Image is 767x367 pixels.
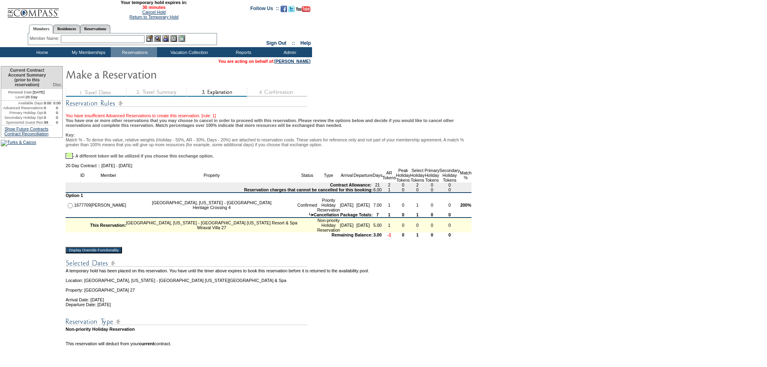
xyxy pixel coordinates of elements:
[44,120,52,125] td: 99
[1,110,44,115] td: Primary Holiday Opt:
[29,25,54,33] a: Members
[44,115,52,120] td: 0
[66,283,471,292] td: Property: [GEOGRAPHIC_DATA] 27
[296,6,310,12] img: Subscribe to our YouTube Channel
[372,182,382,187] td: 21
[52,120,62,125] td: 0
[64,47,111,57] td: My Memberships
[66,273,471,283] td: Location: [GEOGRAPHIC_DATA], [US_STATE] - [GEOGRAPHIC_DATA] [US_STATE][GEOGRAPHIC_DATA] & Spa
[317,198,340,212] td: Priority Holiday Reservation
[410,198,425,212] td: 1
[52,110,62,115] td: 0
[126,220,297,225] nobr: [GEOGRAPHIC_DATA], [US_STATE] - [GEOGRAPHIC_DATA] [US_STATE] Resort & Spa
[1,101,44,106] td: Available Days:
[170,35,177,42] img: Reservations
[146,35,153,42] img: b_edit.gif
[162,35,169,42] img: Impersonate
[382,212,396,218] td: 1
[66,108,471,118] div: You have insufficient Advanced Reservations to create this reservation. [rule: 1]
[292,40,295,46] span: ::
[460,203,471,207] b: 200%
[340,198,354,212] td: [DATE]
[425,212,440,218] td: 0
[425,168,440,182] td: Primary Holiday Tokens
[460,168,471,182] td: Match %
[7,2,59,18] img: Compass Home
[178,35,185,42] img: b_calculator.gif
[354,218,372,232] td: [DATE]
[382,168,396,182] td: AR Tokens
[275,59,310,64] a: [PERSON_NAME]
[154,35,161,42] img: View
[425,182,440,187] td: 0
[52,115,62,120] td: 0
[66,163,471,168] td: 20 Day Contract :: [DATE] - [DATE]
[439,212,460,218] td: 0
[126,168,297,182] td: Property
[152,200,271,205] nobr: [GEOGRAPHIC_DATA], [US_STATE] - [GEOGRAPHIC_DATA]
[4,131,49,136] a: Contract Reconciliation
[66,88,126,97] img: step1_state3.gif
[396,212,411,218] td: 0
[15,95,25,100] span: Level:
[66,98,307,108] img: subTtlResRules.gif
[66,193,471,198] td: Option 1
[372,168,382,182] td: Days
[396,182,411,187] td: 0
[266,47,312,57] td: Admin
[297,168,317,182] td: Status
[142,10,165,15] a: Cancel Hold
[396,198,411,212] td: 0
[63,5,244,10] span: 30 minutes
[66,118,471,158] div: You have one or more other reservations that you may choose to cancel in order to proceed with th...
[396,232,411,237] td: 0
[74,198,91,212] td: 1677709
[90,223,126,228] nobr: This Reservation:
[281,6,287,12] img: Become our fan on Facebook
[1,66,52,89] td: Current Contract Account Summary (prior to this reservation)
[4,126,48,131] a: Show Future Contracts
[1,140,36,146] img: Turks & Caicos
[354,198,372,212] td: [DATE]
[193,205,231,210] nobr: Heritage Crossing 4
[186,88,247,97] img: step3_state2.gif
[126,88,186,97] img: step2_state3.gif
[66,292,471,302] td: Arrival Date: [DATE]
[382,182,396,187] td: 2
[66,137,471,147] div: Match % - To derive this value, relative weights (Holiday - 50%, AR - 30%, Days - 20%) are attach...
[30,35,61,42] div: Member Name:
[74,168,91,182] td: ID
[410,187,425,193] td: 0
[317,218,340,232] td: Non-priority Holiday Reservation
[18,47,64,57] td: Home
[439,187,460,193] td: 0
[382,218,396,232] td: 1
[66,212,372,218] td: Cancellation Package Totals:
[439,218,460,232] td: 0
[44,101,52,106] td: 8.00
[296,8,310,13] a: Subscribe to our YouTube Channel
[410,212,425,218] td: 1
[139,341,154,346] b: current
[372,187,382,193] td: 6.00
[372,198,382,212] td: 7.00
[44,110,52,115] td: 0
[354,168,372,182] td: Departure
[66,232,372,237] td: Remaining Balance:
[410,232,425,237] td: 1
[1,106,44,110] td: Advanced Reservations:
[288,8,295,13] a: Follow us on Twitter
[288,6,295,12] img: Follow us on Twitter
[382,232,396,237] td: -1
[250,5,279,15] td: Follow Us ::
[219,47,266,57] td: Reports
[66,258,307,268] img: Reservation Dates
[1,120,44,125] td: Sponsored Guest Res:
[53,25,80,33] a: Residences
[396,187,411,193] td: 0
[382,198,396,212] td: 1
[410,182,425,187] td: 2
[91,198,126,212] td: [PERSON_NAME]
[91,168,126,182] td: Member
[218,59,310,64] span: You are acting on behalf of:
